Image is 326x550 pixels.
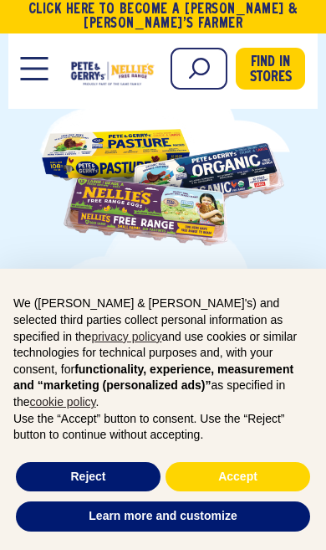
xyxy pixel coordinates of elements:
[21,57,48,80] button: Open Mobile Menu Modal Dialog
[166,462,310,492] button: Accept
[171,48,227,90] input: Search
[91,330,161,343] a: privacy policy
[236,48,305,90] a: Find in Stores
[13,411,313,444] p: Use the “Accept” button to consent. Use the “Reject” button to continue without accepting.
[13,296,313,410] p: We ([PERSON_NAME] & [PERSON_NAME]'s) and selected third parties collect personal information as s...
[29,395,95,409] a: cookie policy
[16,462,160,492] button: Reject
[250,55,292,85] span: Find in Stores
[13,362,293,393] strong: functionality, experience, measurement and “marketing (personalized ads)”
[16,501,310,532] button: Learn more and customize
